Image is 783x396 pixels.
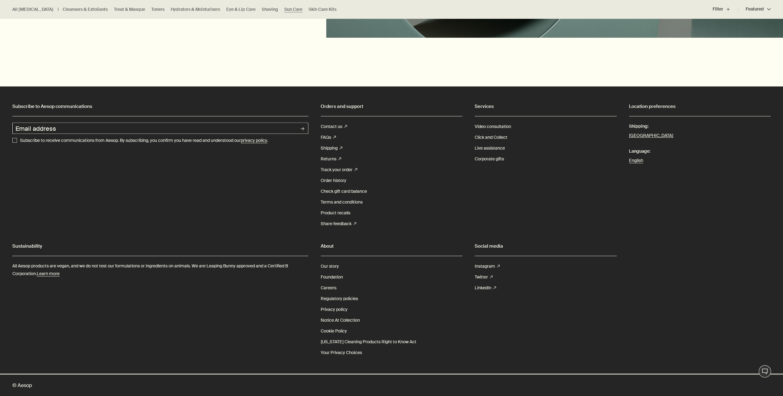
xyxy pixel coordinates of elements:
[629,102,771,111] h2: Location preferences
[475,241,616,251] h2: Social media
[475,102,616,111] h2: Services
[241,138,267,143] u: privacy policy
[321,283,336,293] a: Careers
[171,6,220,12] a: Hydrators & Moisturisers
[475,154,504,164] a: Corporate gifts
[629,132,673,140] button: [GEOGRAPHIC_DATA]
[241,137,267,144] a: privacy policy
[321,154,341,164] a: Returns
[321,175,346,186] a: Order history
[475,121,511,132] a: Video consultation
[321,197,363,208] a: Terms and conditions
[321,164,357,175] a: Track your order
[151,6,165,12] a: Toners
[321,218,356,229] a: Share feedback
[321,336,416,347] a: [US_STATE] Cleaning Products Right to Know Act
[759,365,771,377] button: Live Assistance
[321,347,362,358] a: Your Privacy Choices
[114,6,145,12] a: Treat & Masque
[262,6,278,12] a: Shaving
[321,132,336,143] a: FAQs
[321,102,462,111] h2: Orders and support
[12,6,53,12] a: All [MEDICAL_DATA]
[226,6,256,12] a: Eye & Lip Care
[321,293,358,304] a: Regulatory policies
[12,381,32,390] span: © Aesop
[629,121,771,132] span: Shipping:
[475,261,500,272] a: Instagram
[12,122,297,134] input: Email address
[321,315,360,326] a: Notice At Collection
[12,241,308,251] h2: Sustainability
[309,6,336,12] a: Skin Care Kits
[321,326,347,336] a: Cookie Policy
[20,137,268,144] p: Subscribe to receive communications from Aesop. By subscribing, you confirm you have read and und...
[12,102,308,111] h2: Subscribe to Aesop communications
[321,261,339,272] a: Our story
[475,132,507,143] a: Click and Collect
[37,270,60,278] a: Learn more
[321,143,342,154] a: Shipping
[321,121,347,132] a: Contact us
[321,241,462,251] h2: About
[475,283,496,293] a: LinkedIn
[12,262,308,278] p: All Aesop products are vegan, and we do not test our formulations or ingredients on animals. We a...
[475,143,505,154] a: Live assistance
[321,272,343,283] a: Foundation
[321,304,348,315] a: Privacy policy
[321,208,350,218] a: Product recalls
[629,157,771,164] a: English
[738,2,771,17] button: Featured
[713,2,738,17] button: Filter
[63,6,108,12] a: Cleansers & Exfoliants
[629,146,771,157] span: Language:
[284,6,302,12] a: Sun Care
[321,186,367,197] a: Check gift card balance
[475,272,493,283] a: Twitter
[37,271,60,276] u: Learn more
